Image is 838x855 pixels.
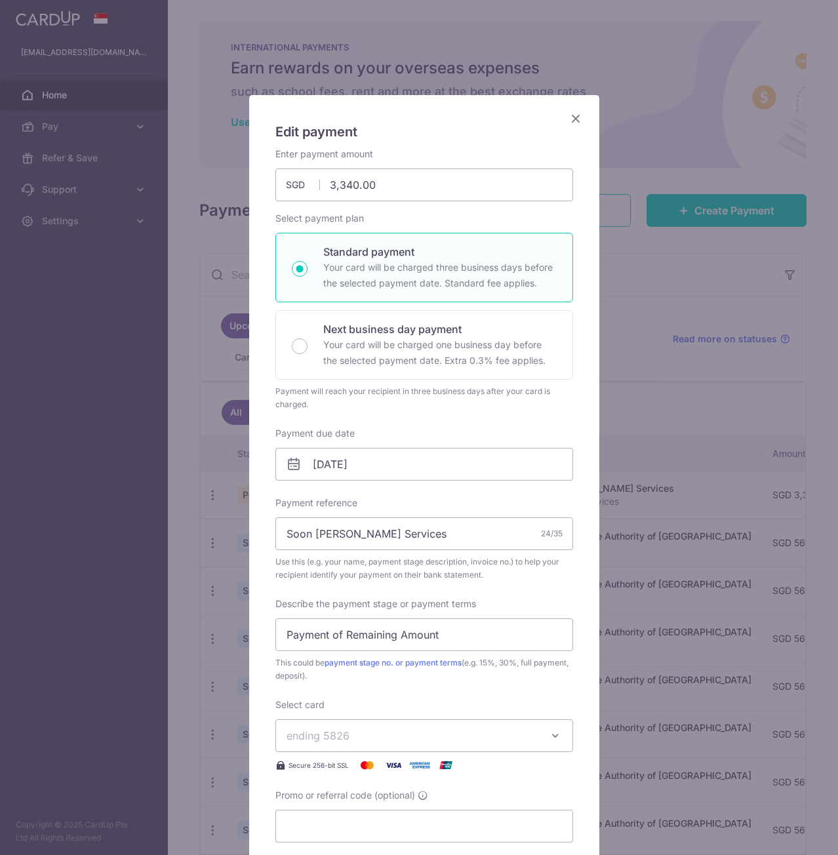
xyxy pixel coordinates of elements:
[275,169,573,201] input: 0.00
[275,555,573,582] span: Use this (e.g. your name, payment stage description, invoice no.) to help your recipient identify...
[275,148,373,161] label: Enter payment amount
[275,212,364,225] label: Select payment plan
[754,816,825,848] iframe: Opens a widget where you can find more information
[433,757,459,773] img: UnionPay
[275,496,357,509] label: Payment reference
[275,121,573,142] h5: Edit payment
[275,427,355,440] label: Payment due date
[286,178,320,191] span: SGD
[541,527,563,540] div: 24/35
[275,656,573,683] span: This could be (e.g. 15%, 30%, full payment, deposit).
[275,448,573,481] input: DD / MM / YYYY
[354,757,380,773] img: Mastercard
[289,760,349,770] span: Secure 256-bit SSL
[275,597,476,610] label: Describe the payment stage or payment terms
[323,244,557,260] p: Standard payment
[275,789,415,802] span: Promo or referral code (optional)
[275,719,573,752] button: ending 5826
[275,698,325,711] label: Select card
[380,757,407,773] img: Visa
[323,337,557,368] p: Your card will be charged one business day before the selected payment date. Extra 0.3% fee applies.
[325,658,462,667] a: payment stage no. or payment terms
[275,385,573,411] div: Payment will reach your recipient in three business days after your card is charged.
[568,111,584,127] button: Close
[407,757,433,773] img: American Express
[323,321,557,337] p: Next business day payment
[287,729,349,742] span: ending 5826
[323,260,557,291] p: Your card will be charged three business days before the selected payment date. Standard fee appl...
